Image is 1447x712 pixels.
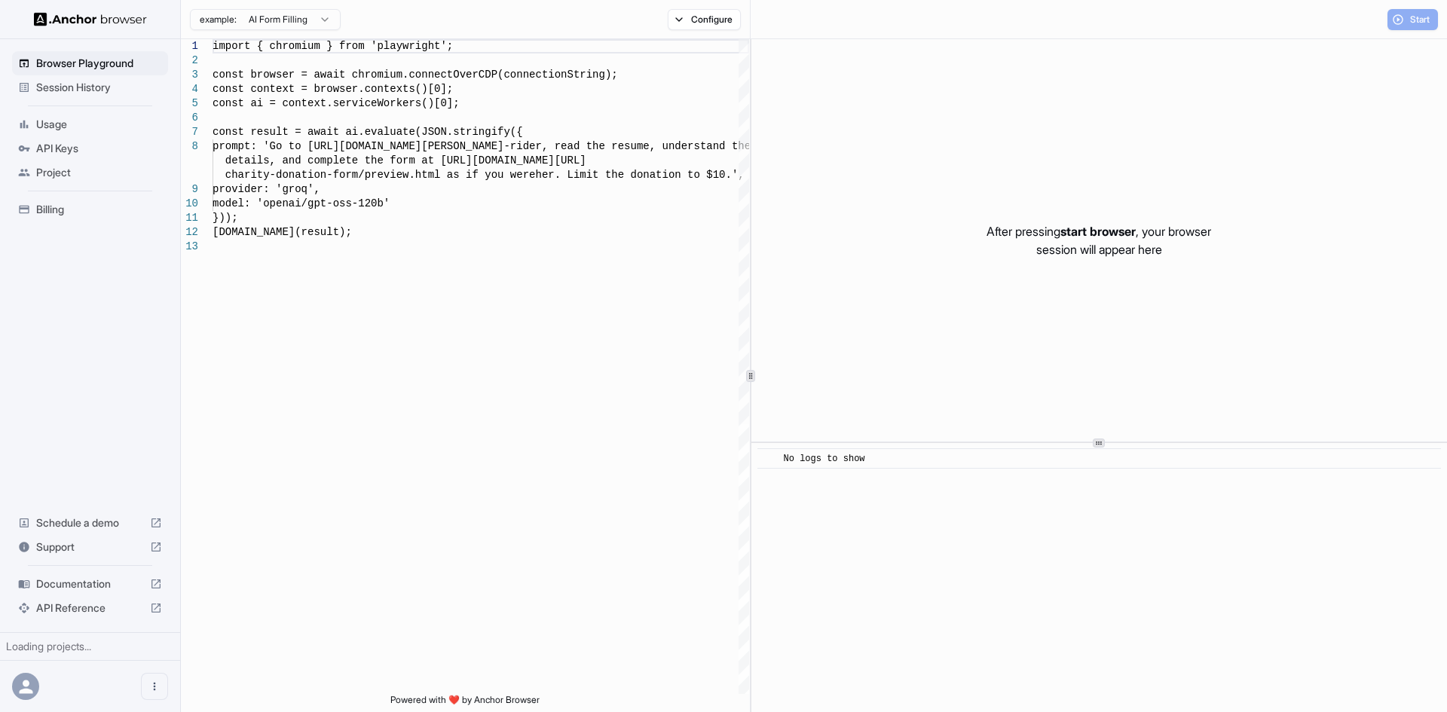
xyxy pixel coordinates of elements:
[12,136,168,160] div: API Keys
[200,14,237,26] span: example:
[36,141,162,156] span: API Keys
[12,596,168,620] div: API Reference
[181,182,198,197] div: 9
[181,111,198,125] div: 6
[765,451,772,466] span: ​
[213,140,503,152] span: prompt: 'Go to [URL][DOMAIN_NAME][PERSON_NAME]
[784,454,865,464] span: No logs to show
[503,140,751,152] span: -rider, read the resume, understand the
[987,222,1211,258] p: After pressing , your browser session will appear here
[181,96,198,111] div: 5
[12,160,168,185] div: Project
[181,125,198,139] div: 7
[181,39,198,53] div: 1
[213,69,529,81] span: const browser = await chromium.connectOverCDP(conn
[225,169,536,181] span: charity-donation-form/preview.html as if you were
[36,515,144,530] span: Schedule a demo
[213,226,352,238] span: [DOMAIN_NAME](result);
[213,183,320,195] span: provider: 'groq',
[36,165,162,180] span: Project
[213,97,460,109] span: const ai = context.serviceWorkers()[0];
[181,240,198,254] div: 13
[181,53,198,68] div: 2
[472,154,586,167] span: [DOMAIN_NAME][URL]
[12,535,168,559] div: Support
[12,51,168,75] div: Browser Playground
[36,56,162,71] span: Browser Playground
[225,154,473,167] span: details, and complete the form at [URL]
[213,126,523,138] span: const result = await ai.evaluate(JSON.stringify({
[181,225,198,240] div: 12
[181,68,198,82] div: 3
[12,197,168,222] div: Billing
[213,83,453,95] span: const context = browser.contexts()[0];
[12,511,168,535] div: Schedule a demo
[36,539,144,555] span: Support
[529,69,618,81] span: ectionString);
[36,600,144,616] span: API Reference
[181,139,198,154] div: 8
[36,80,162,95] span: Session History
[12,112,168,136] div: Usage
[535,169,744,181] span: her. Limit the donation to $10.',
[6,639,174,654] div: Loading projects...
[34,12,147,26] img: Anchor Logo
[141,673,168,700] button: Open menu
[12,572,168,596] div: Documentation
[213,197,390,209] span: model: 'openai/gpt-oss-120b'
[36,117,162,132] span: Usage
[668,9,741,30] button: Configure
[213,40,453,52] span: import { chromium } from 'playwright';
[181,211,198,225] div: 11
[12,75,168,99] div: Session History
[36,576,144,591] span: Documentation
[181,82,198,96] div: 4
[181,197,198,211] div: 10
[1060,224,1136,239] span: start browser
[213,212,238,224] span: }));
[36,202,162,217] span: Billing
[390,694,540,712] span: Powered with ❤️ by Anchor Browser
